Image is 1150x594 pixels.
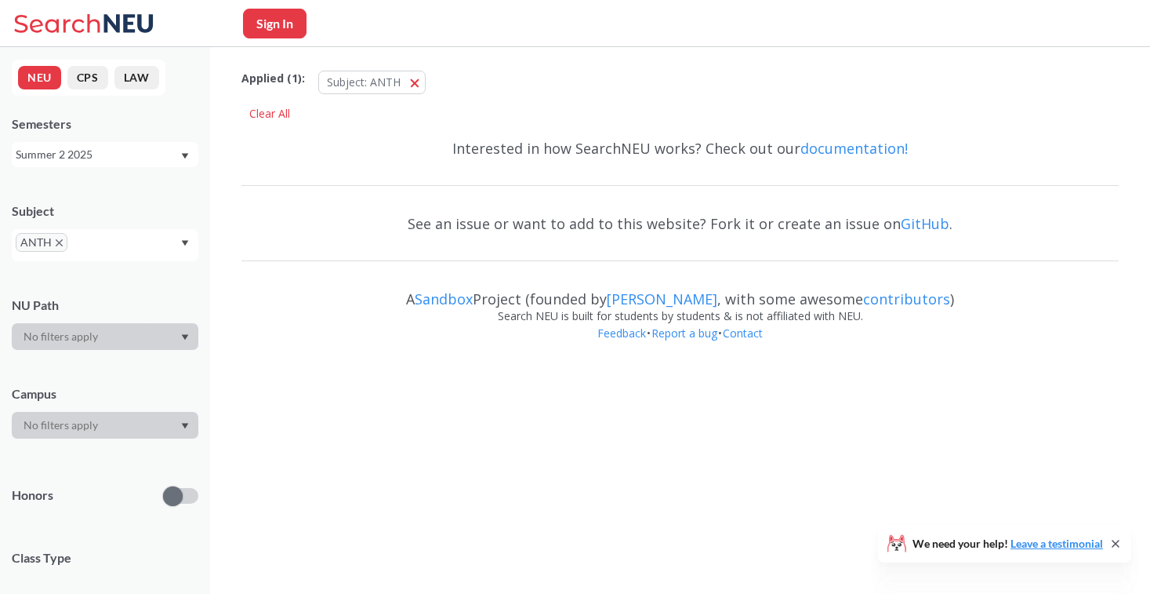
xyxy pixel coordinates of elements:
[16,146,180,163] div: Summer 2 2025
[1010,537,1103,550] a: Leave a testimonial
[56,239,63,246] svg: X to remove pill
[12,115,198,133] div: Semesters
[901,214,949,233] a: GitHub
[597,326,647,341] a: Feedback
[12,142,198,167] div: Summer 2 2025Dropdown arrow
[12,297,198,314] div: NU Path
[863,290,950,308] a: contributors
[18,66,61,89] button: NEU
[241,102,298,126] div: Clear All
[181,240,189,246] svg: Dropdown arrow
[12,229,198,261] div: ANTHX to remove pillDropdown arrow
[114,66,159,89] button: LAW
[722,326,764,341] a: Contact
[912,538,1103,549] span: We need your help!
[241,126,1119,171] div: Interested in how SearchNEU works? Check out our
[241,276,1119,308] div: A Project (founded by , with some awesome )
[607,290,717,308] a: [PERSON_NAME]
[12,486,53,505] p: Honors
[241,70,305,87] span: Applied ( 1 ):
[181,423,189,429] svg: Dropdown arrow
[651,326,718,341] a: Report a bug
[241,308,1119,325] div: Search NEU is built for students by students & is not affiliated with NEU.
[318,71,426,94] button: Subject: ANTH
[12,549,198,567] span: Class Type
[415,290,473,308] a: Sandbox
[241,201,1119,246] div: See an issue or want to add to this website? Fork it or create an issue on .
[181,334,189,341] svg: Dropdown arrow
[241,325,1119,366] div: • •
[16,233,67,252] span: ANTHX to remove pill
[12,323,198,350] div: Dropdown arrow
[12,412,198,439] div: Dropdown arrow
[12,202,198,220] div: Subject
[800,139,908,158] a: documentation!
[243,9,307,38] button: Sign In
[12,385,198,403] div: Campus
[327,75,401,89] span: Subject: ANTH
[67,66,108,89] button: CPS
[181,153,189,159] svg: Dropdown arrow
